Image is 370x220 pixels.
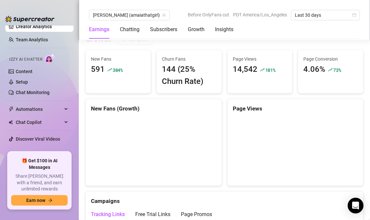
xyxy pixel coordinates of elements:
[162,63,216,88] div: 144 (25% Churn Rate)
[303,55,358,63] span: Page Conversion
[303,63,325,76] div: 4.06%
[93,10,166,20] span: Amaia (amaiathatgirl)
[16,79,28,85] a: Setup
[16,37,48,42] a: Team Analytics
[5,16,54,22] img: logo-BBDzfeDw.svg
[45,54,55,63] img: AI Chatter
[11,158,68,170] span: 🎁 Get $100 in AI Messages
[233,104,358,113] div: Page Views
[162,55,216,63] span: Churn Fans
[162,13,166,17] span: team
[188,10,229,20] span: Before OnlyFans cut
[150,26,177,33] div: Subscribers
[89,26,109,33] div: Earnings
[91,104,216,113] div: New Fans (Growth)
[9,107,14,112] span: thunderbolt
[215,26,233,33] div: Insights
[181,210,212,218] div: Page Promos
[188,26,205,33] div: Growth
[9,56,42,63] span: Izzy AI Chatter
[26,198,45,203] span: Earn now
[113,67,123,73] span: 384 %
[265,67,275,73] span: 181 %
[91,210,125,218] div: Tracking Links
[91,55,145,63] span: New Fans
[328,68,333,72] span: rise
[16,69,33,74] a: Content
[260,68,265,72] span: rise
[348,198,363,213] div: Open Intercom Messenger
[48,198,53,203] span: arrow-right
[91,63,105,76] div: 591
[16,117,62,128] span: Chat Copilot
[120,26,140,33] div: Chatting
[91,191,358,206] div: Campaigns
[16,104,62,114] span: Automations
[16,21,68,32] a: Creator Analytics
[135,210,170,218] div: Free Trial Links
[16,136,60,142] a: Discover Viral Videos
[233,55,287,63] span: Page Views
[11,195,68,206] button: Earn nowarrow-right
[9,120,13,125] img: Chat Copilot
[16,90,50,95] a: Chat Monitoring
[11,173,68,192] span: Share [PERSON_NAME] with a friend, and earn unlimited rewards
[333,67,341,73] span: 73 %
[107,68,112,72] span: rise
[233,10,287,20] span: PDT America/Los_Angeles
[233,63,257,76] div: 14,542
[352,13,356,17] span: calendar
[295,10,356,20] span: Last 30 days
